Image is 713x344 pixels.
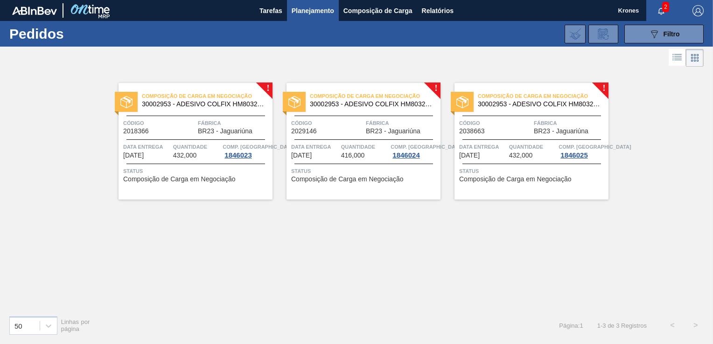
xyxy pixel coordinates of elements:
span: BR23 - Jaguariúna [198,128,252,135]
div: 1846024 [391,151,421,159]
span: 2029146 [291,128,317,135]
a: !statusComposição de Carga em Negociação30002953 - ADESIVO COLFIX HM8032;KRONESCódigo2029146Fábri... [273,83,440,200]
div: 1846023 [223,151,253,159]
span: 2 [662,2,669,12]
span: Tarefas [259,5,282,16]
span: Data entrega [123,142,171,151]
span: Comp. Carga [559,142,631,151]
a: Comp. [GEOGRAPHIC_DATA]1846025 [559,142,606,159]
span: Código [459,118,531,128]
button: > [684,314,707,337]
span: Quantidade [341,142,389,151]
span: 30002953 - ADESIVO COLFIX HM8032;KRONES [310,101,433,108]
img: status [120,96,133,108]
span: 05/11/2025 [459,152,480,159]
span: Data entrega [459,142,507,151]
span: Data entrega [291,142,339,151]
a: !statusComposição de Carga em Negociação30002953 - ADESIVO COLFIX HM8032;KRONESCódigo2038663Fábri... [440,83,608,200]
h1: Pedidos [9,28,143,39]
span: Composição de Carga em Negociação [291,176,403,183]
button: Notificações [646,4,676,17]
div: Visão em Lista [669,49,686,67]
span: 30002953 - ADESIVO COLFIX HM8032;KRONES [478,101,601,108]
span: Status [291,166,438,176]
a: !statusComposição de Carga em Negociação30002953 - ADESIVO COLFIX HM8032;KRONESCódigo2018366Fábri... [105,83,273,200]
img: status [456,96,468,108]
span: Status [459,166,606,176]
span: Código [291,118,363,128]
div: 1846025 [559,151,589,159]
img: status [288,96,301,108]
span: Composição de Carga [343,5,412,16]
span: Quantidade [509,142,557,151]
img: TNhmsLtSVTkK8tSr43FrP2fwEKptu5GPRR3wAAAABJRU5ErkJggg== [12,7,57,15]
img: Logout [692,5,704,16]
span: BR23 - Jaguariúna [534,128,588,135]
span: 432,000 [509,152,533,159]
a: Comp. [GEOGRAPHIC_DATA]1846024 [391,142,438,159]
span: Fábrica [534,118,606,128]
span: Fábrica [366,118,438,128]
span: 432,000 [173,152,197,159]
span: 2018366 [123,128,149,135]
div: Importar Negociações dos Pedidos [565,25,586,43]
span: Composição de Carga em Negociação [478,91,608,101]
span: Status [123,166,270,176]
span: Comp. Carga [391,142,463,151]
span: Composição de Carga em Negociação [123,176,235,183]
span: Relatórios [422,5,454,16]
span: Composição de Carga em Negociação [459,176,571,183]
span: 30002953 - ADESIVO COLFIX HM8032;KRONES [142,101,265,108]
span: Comp. Carga [223,142,295,151]
div: Visão em Cards [686,49,704,67]
button: < [661,314,684,337]
span: Filtro [664,30,680,38]
span: Fábrica [198,118,270,128]
span: Página : 1 [559,322,583,329]
span: 10/09/2025 [123,152,144,159]
span: Composição de Carga em Negociação [310,91,440,101]
span: Código [123,118,196,128]
a: Comp. [GEOGRAPHIC_DATA]1846023 [223,142,270,159]
span: 416,000 [341,152,365,159]
span: Linhas por página [61,318,90,332]
button: Filtro [624,25,704,43]
span: 1 - 3 de 3 Registros [597,322,647,329]
span: Composição de Carga em Negociação [142,91,273,101]
div: 50 [14,322,22,330]
span: Quantidade [173,142,221,151]
span: 2038663 [459,128,485,135]
span: Planejamento [292,5,334,16]
div: Solicitação de Revisão de Pedidos [588,25,618,43]
span: 09/10/2025 [291,152,312,159]
span: BR23 - Jaguariúna [366,128,420,135]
